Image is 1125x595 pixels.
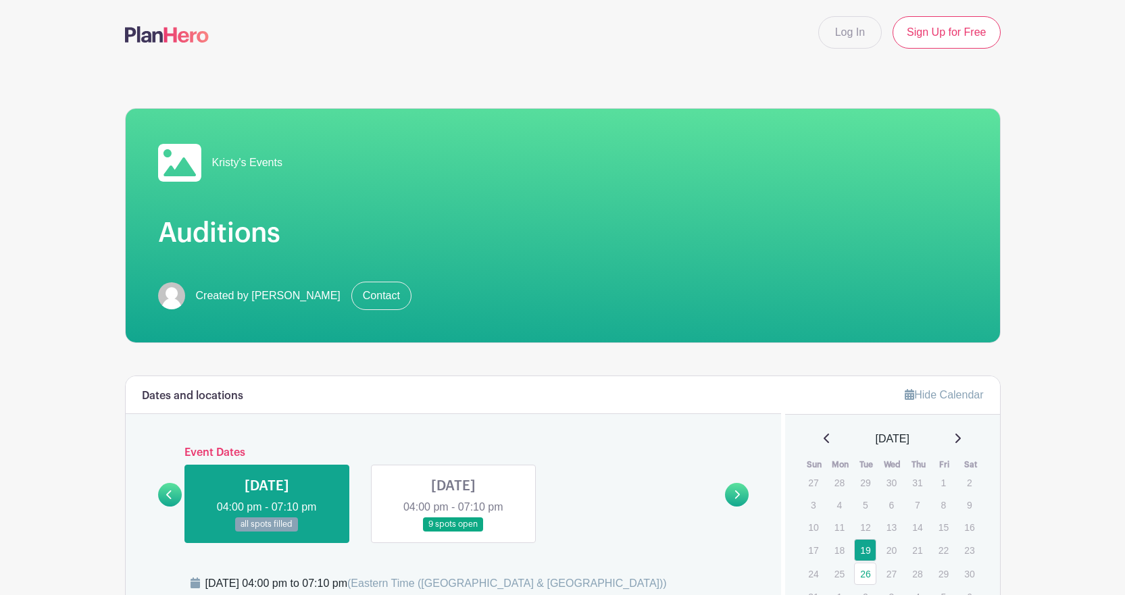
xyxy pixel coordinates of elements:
p: 10 [802,517,824,538]
p: 11 [828,517,851,538]
p: 3 [802,494,824,515]
p: 18 [828,540,851,561]
a: 19 [854,539,876,561]
p: 25 [828,563,851,584]
h6: Event Dates [182,446,726,459]
p: 31 [906,472,928,493]
th: Wed [880,458,906,471]
div: [DATE] 04:00 pm to 07:10 pm [205,575,667,592]
p: 15 [932,517,955,538]
img: default-ce2991bfa6775e67f084385cd625a349d9dcbb7a52a09fb2fda1e96e2d18dcdb.png [158,282,185,309]
p: 29 [854,472,876,493]
span: [DATE] [876,431,909,447]
p: 21 [906,540,928,561]
p: 2 [958,472,980,493]
th: Tue [853,458,880,471]
a: Sign Up for Free [893,16,1000,49]
a: Contact [351,282,411,310]
th: Mon [828,458,854,471]
th: Sun [801,458,828,471]
span: Created by [PERSON_NAME] [196,288,341,304]
p: 20 [880,540,903,561]
th: Sat [957,458,984,471]
span: (Eastern Time ([GEOGRAPHIC_DATA] & [GEOGRAPHIC_DATA])) [347,577,667,589]
p: 23 [958,540,980,561]
p: 27 [880,563,903,584]
p: 6 [880,494,903,515]
a: Hide Calendar [905,389,983,400]
p: 30 [958,563,980,584]
p: 27 [802,472,824,493]
p: 12 [854,517,876,538]
a: 26 [854,563,876,585]
p: 7 [906,494,928,515]
p: 22 [932,540,955,561]
p: 14 [906,517,928,538]
h6: Dates and locations [142,390,243,403]
p: 8 [932,494,955,515]
th: Fri [932,458,958,471]
p: 28 [906,563,928,584]
p: 28 [828,472,851,493]
p: 30 [880,472,903,493]
p: 16 [958,517,980,538]
p: 24 [802,563,824,584]
img: logo-507f7623f17ff9eddc593b1ce0a138ce2505c220e1c5a4e2b4648c50719b7d32.svg [125,26,209,43]
th: Thu [905,458,932,471]
p: 29 [932,563,955,584]
h1: Auditions [158,217,968,249]
a: Log In [818,16,882,49]
p: 4 [828,494,851,515]
p: 1 [932,472,955,493]
p: 5 [854,494,876,515]
p: 9 [958,494,980,515]
p: 17 [802,540,824,561]
p: 13 [880,517,903,538]
span: Kristy's Events [212,155,282,171]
